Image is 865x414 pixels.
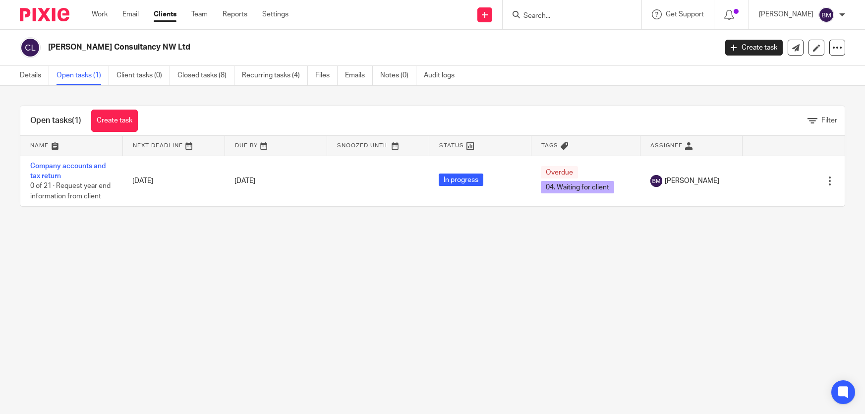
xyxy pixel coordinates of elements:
[20,8,69,21] img: Pixie
[541,181,614,193] span: 04. Waiting for client
[345,66,373,85] a: Emails
[541,166,578,178] span: Overdue
[30,163,106,179] a: Company accounts and tax return
[48,42,578,53] h2: [PERSON_NAME] Consultancy NW Ltd
[818,7,834,23] img: svg%3E
[20,66,49,85] a: Details
[439,174,483,186] span: In progress
[91,110,138,132] a: Create task
[242,66,308,85] a: Recurring tasks (4)
[665,176,719,186] span: [PERSON_NAME]
[337,143,389,148] span: Snoozed Until
[154,9,176,19] a: Clients
[30,182,111,200] span: 0 of 21 · Request year end information from client
[439,143,464,148] span: Status
[177,66,234,85] a: Closed tasks (8)
[57,66,109,85] a: Open tasks (1)
[262,9,288,19] a: Settings
[122,156,225,206] td: [DATE]
[541,143,558,148] span: Tags
[522,12,612,21] input: Search
[92,9,108,19] a: Work
[72,117,81,124] span: (1)
[725,40,783,56] a: Create task
[30,116,81,126] h1: Open tasks
[122,9,139,19] a: Email
[380,66,416,85] a: Notes (0)
[666,11,704,18] span: Get Support
[116,66,170,85] a: Client tasks (0)
[821,117,837,124] span: Filter
[315,66,338,85] a: Files
[650,175,662,187] img: svg%3E
[223,9,247,19] a: Reports
[424,66,462,85] a: Audit logs
[20,37,41,58] img: svg%3E
[759,9,813,19] p: [PERSON_NAME]
[191,9,208,19] a: Team
[234,177,255,184] span: [DATE]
